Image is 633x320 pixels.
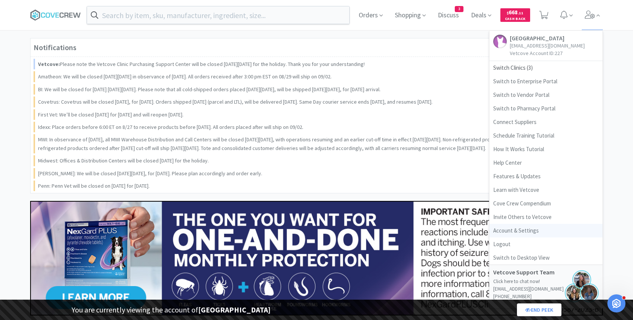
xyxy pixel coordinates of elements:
p: MWI: In observance of [DATE], all MWI Warehouse Distribution and Call Centers will be closed [DAT... [38,135,596,152]
input: Search by item, sku, manufacturer, ingredient, size... [87,6,349,24]
span: . 11 [518,11,523,15]
a: Click here to chat now! [493,278,540,285]
h5: Vetcove Support Team [493,269,569,276]
p: Please note the Vetcove Clinic Purchasing Support Center will be closed [DATE][DATE] for the holi... [38,60,365,68]
a: Invite Others to Vetcove [489,210,602,224]
p: BI: We will be closed for [DATE] [DATE][DATE]. Please note that all cold-shipped orders placed [D... [38,85,381,93]
a: Learn with Vetcove [489,183,602,197]
a: Features & Updates [489,170,602,183]
img: ksen.png [580,283,599,302]
span: Cash Back [505,17,526,22]
a: [GEOGRAPHIC_DATA][EMAIL_ADDRESS][DOMAIN_NAME]Vetcove Account ID:227 [489,31,602,61]
p: Penn: Penn Vet will be closed on [DATE] for [DATE]. [38,182,150,190]
span: 668 [507,9,523,16]
p: You are currently viewing the account of [72,304,271,316]
a: Logout [489,237,602,251]
h5: [GEOGRAPHIC_DATA] [510,35,585,42]
p: Amatheon: We will be closed [DATE][DATE] in observance of [DATE]. All orders received after 3:00 ... [38,72,332,81]
a: Connect Suppliers [489,115,602,129]
img: jenna.png [572,270,591,289]
span: 3 [455,6,463,12]
strong: [GEOGRAPHIC_DATA] [198,305,271,314]
a: Schedule Training Tutorial [489,129,602,142]
p: Idexx: Place orders before 6:00 ET on 8/27 to receive products before [DATE]. All orders placed a... [38,123,303,131]
a: Help Center [489,156,602,170]
p: [PHONE_NUMBER] [493,293,599,300]
p: [EMAIL_ADDRESS][DOMAIN_NAME] [493,285,599,293]
a: Switch to Desktop View [489,251,602,265]
h3: Notifications [34,41,76,54]
span: $ [507,11,509,15]
p: Covetrus: Covetrus will be closed [DATE], for [DATE]. Orders shipped [DATE] (parcel and LTL), wil... [38,98,433,106]
a: Discuss3 [435,12,462,19]
img: 24562ba5414042f391a945fa418716b7_350.jpg [30,201,603,315]
a: $668.11Cash Back [500,5,530,25]
p: Midwest: Offices & Distribution Centers will be closed [DATE] for the holiday. [38,156,209,165]
img: hannah.png [565,283,584,302]
iframe: Intercom live chat [607,294,625,312]
a: Switch to Enterprise Portal [489,75,602,88]
p: [EMAIL_ADDRESS][DOMAIN_NAME] [510,42,585,49]
a: Switch to Pharmacy Portal [489,102,602,115]
p: First Vet: We’ll be closed [DATE] for [DATE] and will reopen [DATE]. [38,110,183,119]
a: End Peek [517,303,561,316]
span: Switch Clinics ( 3 ) [489,61,602,75]
a: Switch to Vendor Portal [489,88,602,102]
a: How It Works Tutorial [489,142,602,156]
a: Cove Crew Compendium [489,197,602,210]
strong: Vetcove: [38,61,60,67]
p: Vetcove Account ID: 227 [510,49,585,57]
p: [PERSON_NAME]: We will be closed [DATE][DATE], for [DATE]. Please plan accordingly and order early. [38,169,262,178]
a: Account & Settings [489,224,602,237]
